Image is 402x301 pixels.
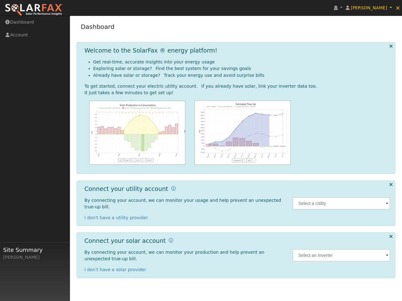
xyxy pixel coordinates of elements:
[93,65,390,72] li: Exploring solar or storage? Find the best system for your savings goals
[85,47,217,54] h1: Welcome to the SolarFax ® energy platform!
[93,59,390,65] li: Get real-time, accurate insights into your energy usage
[81,23,115,30] a: Dashboard
[5,3,63,16] img: SolarFax
[85,83,390,90] div: To get started, connect your electric utility account. If you already have solar, link your inver...
[85,90,390,96] div: It just takes a few minutes to get set up!
[85,215,148,220] a: I don't have a utility provider
[293,197,390,210] input: Select a Utility
[351,5,387,10] span: [PERSON_NAME]
[3,246,67,254] span: Site Summary
[85,250,265,261] span: By connecting your account, we can monitor your production and help prevent an unexpected true-up...
[85,198,281,209] span: By connecting your account, we can monitor your usage and help prevent an unexpected true-up bill.
[93,72,390,79] li: Already have solar or storage? Track your energy use and avoid surprise bills
[3,254,67,261] div: [PERSON_NAME]
[85,267,146,272] a: I don't have a solar provider
[293,249,390,262] input: Select an Inverter
[85,237,166,244] h1: Connect your solar account
[395,4,400,12] span: ×
[85,185,168,192] h1: Connect your utility account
